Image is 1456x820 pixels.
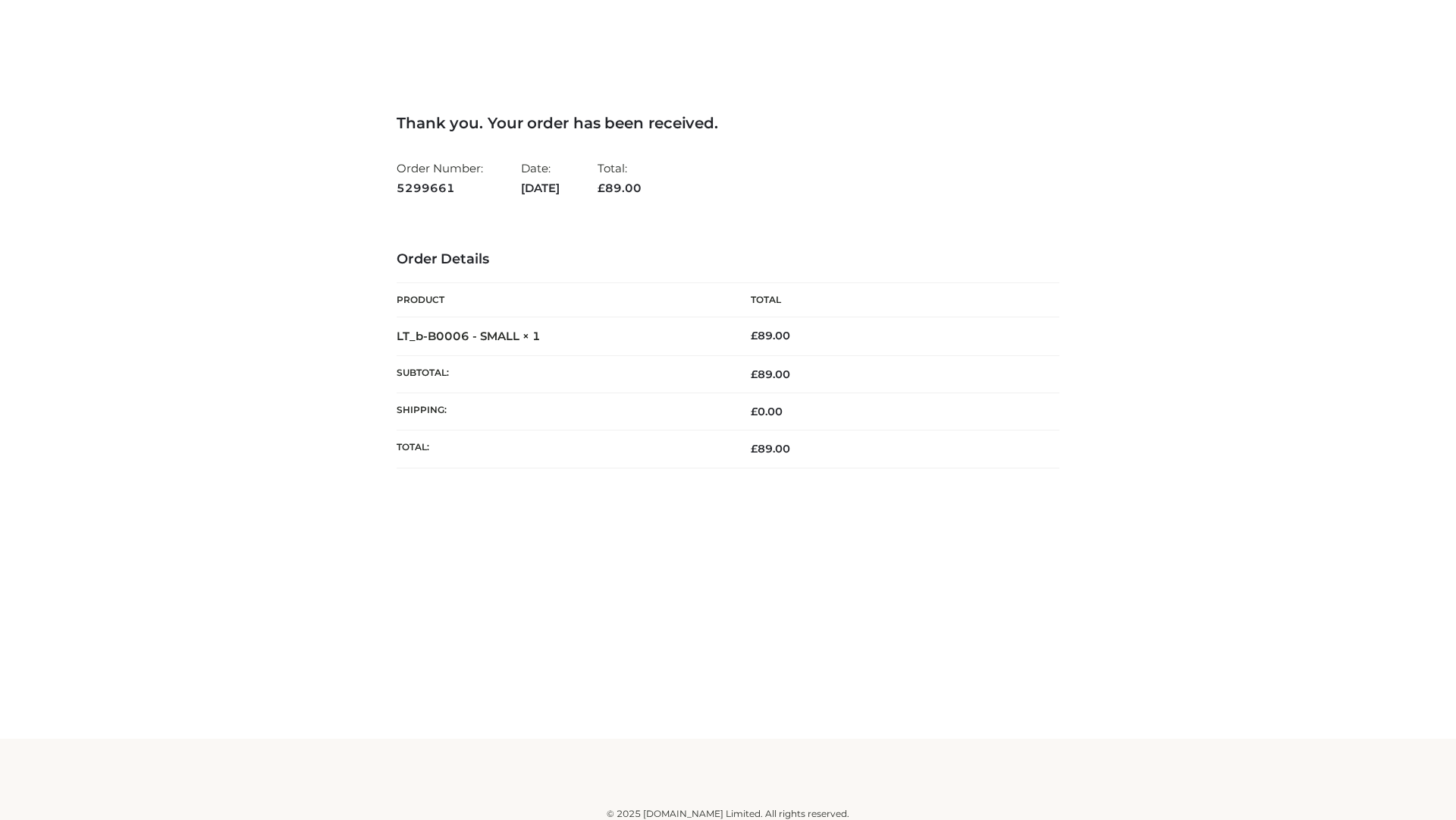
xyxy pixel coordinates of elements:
[522,329,541,343] strong: × 1
[397,178,483,198] strong: 5299661
[397,155,483,201] li: Order Number:
[751,329,790,342] bdi: 89.00
[521,155,560,201] li: Date:
[598,181,605,195] span: £
[751,405,758,418] span: £
[751,367,790,381] span: 89.00
[397,329,519,343] a: LT_b-B0006 - SMALL
[598,155,642,201] li: Total:
[397,114,1059,132] h3: Thank you. Your order has been received.
[751,367,758,381] span: £
[751,329,758,342] span: £
[598,181,642,195] span: 89.00
[521,178,560,198] strong: [DATE]
[397,251,1059,268] h3: Order Details
[397,393,728,430] th: Shipping:
[397,355,728,393] th: Subtotal:
[397,283,728,317] th: Product
[751,442,790,456] span: 89.00
[397,430,728,468] th: Total:
[728,283,1059,317] th: Total
[751,442,758,456] span: £
[751,405,783,418] bdi: 0.00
